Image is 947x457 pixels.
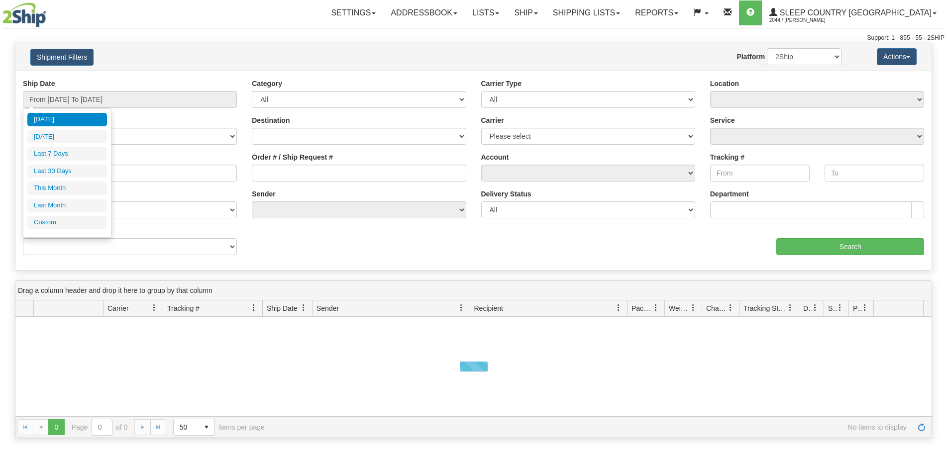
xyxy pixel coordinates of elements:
label: Location [710,79,739,89]
a: Sender filter column settings [453,299,470,316]
label: Carrier [481,115,504,125]
li: Last 7 Days [27,147,107,161]
span: No items to display [279,423,907,431]
a: Recipient filter column settings [610,299,627,316]
span: Delivery Status [803,303,812,313]
li: Custom [27,216,107,229]
input: To [825,165,924,182]
a: Delivery Status filter column settings [807,299,824,316]
input: Search [776,238,924,255]
span: 50 [180,422,193,432]
label: Tracking # [710,152,744,162]
a: Shipping lists [545,0,628,25]
a: Settings [323,0,383,25]
button: Shipment Filters [30,49,94,66]
li: [DATE] [27,130,107,144]
span: select [199,419,214,435]
input: From [710,165,810,182]
a: Addressbook [383,0,465,25]
iframe: chat widget [924,178,946,279]
div: grid grouping header [15,281,932,300]
span: Shipment Issues [828,303,837,313]
a: Tracking # filter column settings [245,299,262,316]
label: Carrier Type [481,79,522,89]
label: Category [252,79,282,89]
li: This Month [27,182,107,195]
li: Last 30 Days [27,165,107,178]
span: Page sizes drop down [173,419,215,436]
span: Ship Date [267,303,297,313]
div: Support: 1 - 855 - 55 - 2SHIP [2,34,945,42]
label: Platform [737,52,765,62]
label: Account [481,152,509,162]
a: Tracking Status filter column settings [782,299,799,316]
li: Last Month [27,199,107,212]
label: Delivery Status [481,189,531,199]
label: Department [710,189,749,199]
span: Weight [669,303,690,313]
span: Recipient [474,303,503,313]
label: Service [710,115,735,125]
a: Refresh [914,419,930,435]
span: Charge [706,303,727,313]
label: Order # / Ship Request # [252,152,333,162]
a: Carrier filter column settings [146,299,163,316]
a: Lists [465,0,507,25]
a: Weight filter column settings [685,299,702,316]
a: Shipment Issues filter column settings [832,299,848,316]
a: Packages filter column settings [647,299,664,316]
span: 2044 / [PERSON_NAME] [769,15,844,25]
span: Sender [316,303,339,313]
label: Destination [252,115,290,125]
a: Ship Date filter column settings [295,299,312,316]
span: Packages [631,303,652,313]
span: Tracking Status [743,303,787,313]
label: Sender [252,189,275,199]
span: Carrier [107,303,129,313]
a: Reports [628,0,686,25]
a: Pickup Status filter column settings [856,299,873,316]
span: Pickup Status [853,303,861,313]
label: Ship Date [23,79,55,89]
a: Sleep Country [GEOGRAPHIC_DATA] 2044 / [PERSON_NAME] [762,0,944,25]
a: Ship [507,0,545,25]
span: Tracking # [167,303,200,313]
button: Actions [877,48,917,65]
span: Page of 0 [72,419,128,436]
a: Charge filter column settings [722,299,739,316]
span: Sleep Country [GEOGRAPHIC_DATA] [777,8,932,17]
img: logo2044.jpg [2,2,46,27]
span: Page 0 [48,419,64,435]
span: items per page [173,419,265,436]
li: [DATE] [27,113,107,126]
